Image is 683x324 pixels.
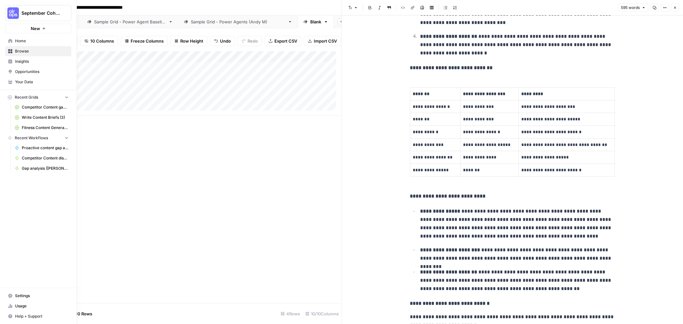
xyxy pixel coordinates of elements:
[210,36,235,46] button: Undo
[22,115,69,120] span: Write Content Briefs (3)
[12,123,71,133] a: Fitness Content Generator ([PERSON_NAME])
[7,7,19,19] img: September Cohort Logo
[131,38,164,44] span: Freeze Columns
[121,36,168,46] button: Freeze Columns
[5,24,71,33] button: New
[5,46,71,56] a: Browse
[80,36,118,46] button: 10 Columns
[90,38,114,44] span: 10 Columns
[5,133,71,143] button: Recent Workflows
[22,155,69,161] span: Competitor Content discovery
[22,104,69,110] span: Competitor Content gap ([PERSON_NAME])
[15,135,48,141] span: Recent Workflows
[82,15,178,28] a: Sample Grid - Power Agent Baseline
[94,19,166,25] div: Sample Grid - Power Agent Baseline
[22,166,69,171] span: Gap analysis ([PERSON_NAME])
[191,19,285,25] div: Sample Grid - Power Agents ([PERSON_NAME])
[5,77,71,87] a: Your Data
[5,291,71,301] a: Settings
[15,48,69,54] span: Browse
[22,125,69,131] span: Fitness Content Generator ([PERSON_NAME])
[170,36,207,46] button: Row Height
[12,153,71,163] a: Competitor Content discovery
[12,143,71,153] a: Proactive content gap analysis ([PERSON_NAME])
[5,311,71,321] button: Help + Support
[15,59,69,64] span: Insights
[5,56,71,67] a: Insights
[274,38,297,44] span: Export CSV
[303,309,342,319] div: 10/10 Columns
[618,4,648,12] button: 595 words
[15,313,69,319] span: Help + Support
[22,145,69,151] span: Proactive content gap analysis ([PERSON_NAME])
[304,36,341,46] button: Import CSV
[238,36,262,46] button: Redo
[278,309,303,319] div: 4 Rows
[180,38,203,44] span: Row Height
[12,163,71,174] a: Gap analysis ([PERSON_NAME])
[5,93,71,102] button: Recent Grids
[621,5,640,11] span: 595 words
[15,293,69,299] span: Settings
[15,38,69,44] span: Home
[12,102,71,112] a: Competitor Content gap ([PERSON_NAME])
[5,36,71,46] a: Home
[5,301,71,311] a: Usage
[67,311,92,317] span: Add 10 Rows
[15,303,69,309] span: Usage
[31,25,40,32] span: New
[220,38,231,44] span: Undo
[15,94,38,100] span: Recent Grids
[248,38,258,44] span: Redo
[15,69,69,75] span: Opportunities
[310,19,321,25] div: Blank
[298,15,334,28] a: Blank
[5,5,71,21] button: Workspace: September Cohort
[12,112,71,123] a: Write Content Briefs (3)
[264,36,301,46] button: Export CSV
[21,10,60,16] span: September Cohort
[15,79,69,85] span: Your Data
[314,38,337,44] span: Import CSV
[5,67,71,77] a: Opportunities
[178,15,298,28] a: Sample Grid - Power Agents ([PERSON_NAME])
